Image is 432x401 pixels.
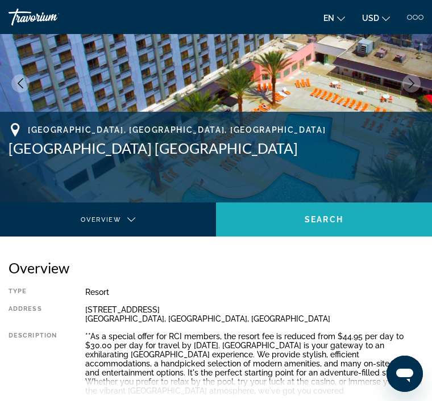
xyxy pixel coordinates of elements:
div: **As a special offer for RCI members, the resort fee is reduced from $44.95 per day to $30.00 per... [85,332,423,395]
button: Previous image [11,74,30,92]
iframe: Button to launch messaging window [387,356,423,392]
span: en [323,14,334,23]
button: Change language [323,10,345,26]
h2: Overview [9,259,423,276]
button: Search [216,202,432,237]
div: Type [9,288,57,297]
h1: [GEOGRAPHIC_DATA] [GEOGRAPHIC_DATA] [9,140,423,157]
button: Change currency [362,10,390,26]
div: Resort [85,288,423,297]
span: USD [362,14,379,23]
span: Search [305,215,343,224]
button: Next image [402,74,421,92]
div: [STREET_ADDRESS] [GEOGRAPHIC_DATA], [GEOGRAPHIC_DATA], [GEOGRAPHIC_DATA] [85,305,423,323]
a: Travorium [9,9,94,26]
span: [GEOGRAPHIC_DATA], [GEOGRAPHIC_DATA], [GEOGRAPHIC_DATA] [28,125,326,134]
div: Description [9,332,57,395]
div: Address [9,305,57,323]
